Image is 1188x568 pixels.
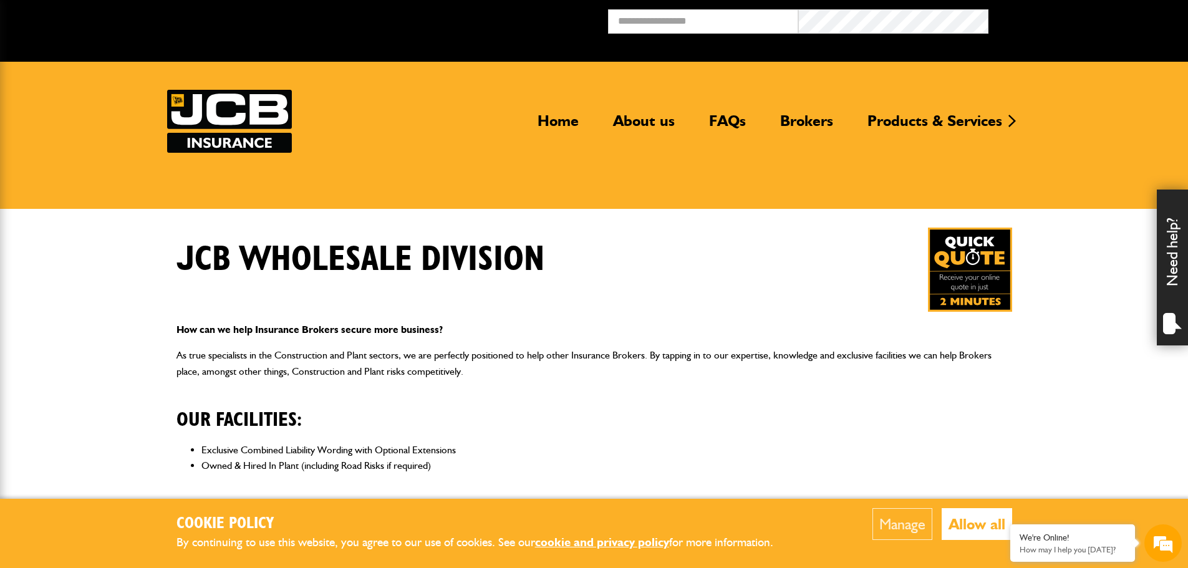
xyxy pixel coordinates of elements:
[928,228,1012,312] a: Get your insurance quote in just 2-minutes
[201,458,1012,474] li: Owned & Hired In Plant (including Road Risks if required)
[1157,190,1188,345] div: Need help?
[176,533,794,552] p: By continuing to use this website, you agree to our use of cookies. See our for more information.
[700,112,755,140] a: FAQs
[176,347,1012,379] p: As true specialists in the Construction and Plant sectors, we are perfectly positioned to help ot...
[201,442,1012,458] li: Exclusive Combined Liability Wording with Optional Extensions
[872,508,932,540] button: Manage
[1020,545,1126,554] p: How may I help you today?
[988,9,1179,29] button: Broker Login
[167,90,292,153] a: JCB Insurance Services
[176,514,794,534] h2: Cookie Policy
[167,90,292,153] img: JCB Insurance Services logo
[928,228,1012,312] img: Quick Quote
[858,112,1012,140] a: Products & Services
[604,112,684,140] a: About us
[176,389,1012,431] h2: Our facilities:
[176,322,1012,338] p: How can we help Insurance Brokers secure more business?
[1020,532,1126,543] div: We're Online!
[771,112,843,140] a: Brokers
[176,484,1012,526] h2: In addition to competitive premiums we also offer:
[535,535,669,549] a: cookie and privacy policy
[942,508,1012,540] button: Allow all
[528,112,588,140] a: Home
[176,239,544,281] h1: JCB Wholesale Division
